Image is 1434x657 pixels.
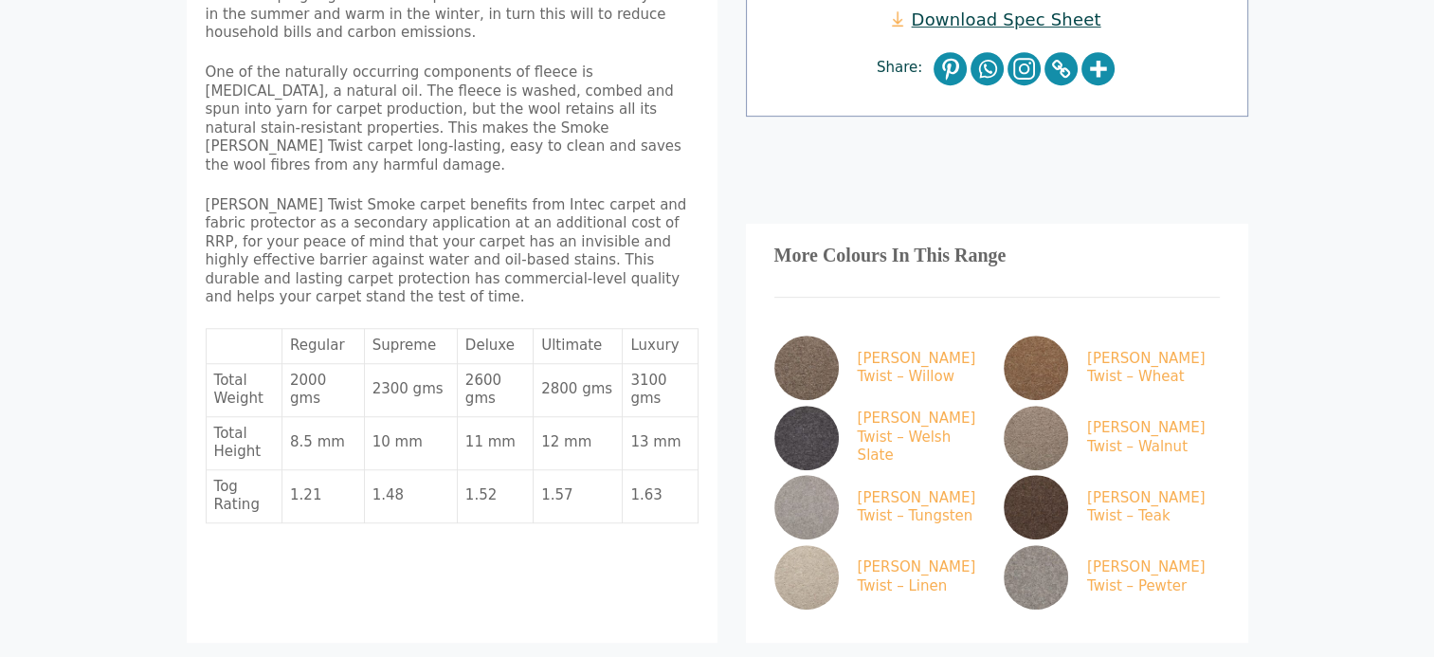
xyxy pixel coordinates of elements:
[623,417,698,470] td: 13 mm
[282,417,365,470] td: 8.5 mm
[623,470,698,523] td: 1.63
[1044,52,1078,85] a: Copy Link
[207,470,282,523] td: Tog Rating
[207,417,282,470] td: Total Height
[774,252,1220,260] h3: More Colours In This Range
[774,336,983,400] a: [PERSON_NAME] Twist – Willow
[1004,475,1068,539] img: Tomkinson Twist - Teak
[365,417,458,470] td: 10 mm
[877,59,932,78] span: Share:
[1004,545,1212,610] a: [PERSON_NAME] Twist – Pewter
[458,417,534,470] td: 11 mm
[206,196,699,307] p: [PERSON_NAME] Twist Smoke carpet benefits from Intec carpet and fabric protector as a secondary a...
[623,329,698,364] td: Luxury
[774,336,839,400] img: Tomkinson Twist Willow
[458,329,534,364] td: Deluxe
[458,470,534,523] td: 1.52
[282,364,365,417] td: 2000 gms
[1004,336,1212,400] a: [PERSON_NAME] Twist – Wheat
[458,364,534,417] td: 2600 gms
[207,364,282,417] td: Total Weight
[534,364,623,417] td: 2800 gms
[206,64,681,173] span: One of the naturally occurring components of fleece is [MEDICAL_DATA], a natural oil. The fleece ...
[774,545,983,610] a: [PERSON_NAME] Twist – Linen
[282,329,365,364] td: Regular
[1081,52,1115,85] a: More
[774,545,839,610] img: Tomkinson Twist - Linen
[774,406,839,470] img: Tomkinson Twist Welsh Slate
[534,470,623,523] td: 1.57
[1004,336,1068,400] img: Tomkinson Twist - Wheat
[1004,545,1068,610] img: Tomkinson Twist - Pewter
[623,364,698,417] td: 3100 gms
[365,470,458,523] td: 1.48
[774,406,983,470] a: [PERSON_NAME] Twist – Welsh Slate
[1007,52,1041,85] a: Instagram
[774,475,983,539] a: [PERSON_NAME] Twist – Tungsten
[774,475,839,539] img: Tomkinson Twist Tungsten
[534,417,623,470] td: 12 mm
[934,52,967,85] a: Pinterest
[534,329,623,364] td: Ultimate
[1004,406,1068,470] img: Tomkinson Twist - Walnut
[892,9,1100,30] a: Download Spec Sheet
[282,470,365,523] td: 1.21
[365,364,458,417] td: 2300 gms
[971,52,1004,85] a: Whatsapp
[1004,406,1212,470] a: [PERSON_NAME] Twist – Walnut
[1004,475,1212,539] a: [PERSON_NAME] Twist – Teak
[365,329,458,364] td: Supreme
